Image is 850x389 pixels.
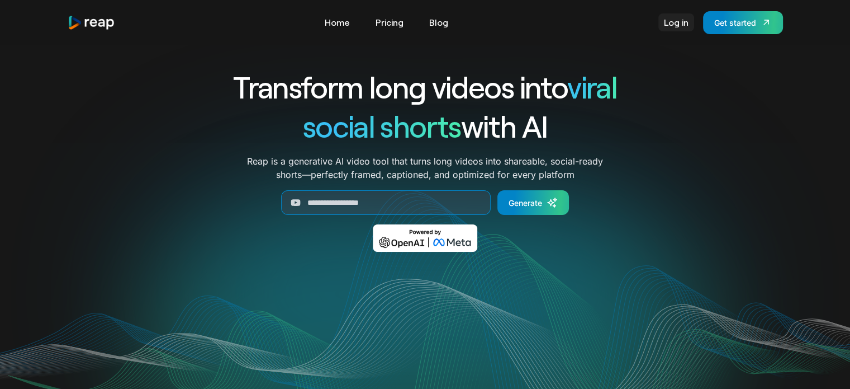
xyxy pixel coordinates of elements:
[567,68,617,105] span: viral
[658,13,694,31] a: Log in
[703,11,783,34] a: Get started
[370,13,409,31] a: Pricing
[193,67,658,106] h1: Transform long videos into
[68,15,116,30] img: reap logo
[247,154,603,181] p: Reap is a generative AI video tool that turns long videos into shareable, social-ready shorts—per...
[714,17,756,29] div: Get started
[303,107,461,144] span: social shorts
[68,15,116,30] a: home
[193,190,658,215] form: Generate Form
[497,190,569,215] a: Generate
[373,224,477,252] img: Powered by OpenAI & Meta
[424,13,454,31] a: Blog
[319,13,355,31] a: Home
[193,106,658,146] h1: with AI
[509,197,542,209] div: Generate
